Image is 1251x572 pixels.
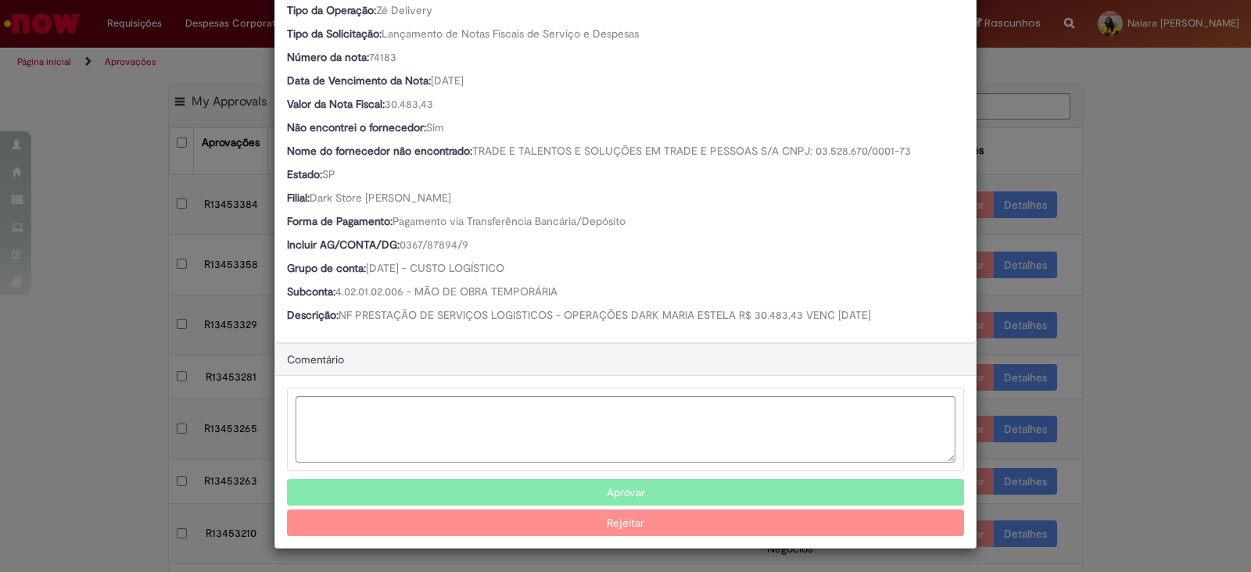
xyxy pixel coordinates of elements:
button: Aprovar [287,479,964,506]
span: Zé Delivery [376,3,432,17]
b: Subconta: [287,284,335,299]
span: 0367/87894/9 [400,238,468,252]
span: Pagamento via Transferência Bancária/Depósito [393,214,625,228]
b: Número da nota: [287,50,369,64]
b: Valor da Nota Fiscal: [287,97,385,111]
b: Descrição: [287,308,339,322]
span: [DATE] - CUSTO LOGÍSTICO [366,261,504,275]
b: Filial: [287,191,310,205]
b: Grupo de conta: [287,261,366,275]
span: 30.483,43 [385,97,433,111]
span: 74183 [369,50,396,64]
b: Nome do fornecedor não encontrado: [287,144,472,158]
button: Rejeitar [287,509,964,536]
b: Data de Vencimento da Nota: [287,73,431,88]
span: Comentário [287,352,344,366]
b: Não encontrei o fornecedor: [287,120,426,134]
b: Incluir AG/CONTA/DG: [287,238,400,252]
span: Dark Store [PERSON_NAME] [310,191,451,205]
span: NF PRESTAÇÃO DE SERVIÇOS LOGISTICOS - OPERAÇÕES DARK MARIA ESTELA R$ 30.483,43 VENC [DATE] [339,308,871,322]
span: Lançamento de Notas Fiscais de Serviço e Despesas [382,27,639,41]
span: SP [322,167,335,181]
b: Tipo da Solicitação: [287,27,382,41]
span: TRADE E TALENTOS E SOLUÇÕES EM TRADE E PESSOAS S/A CNPJ: 03.528.670/0001-73 [472,144,911,158]
span: Sim [426,120,444,134]
b: Forma de Pagamento: [287,214,393,228]
span: 4.02.01.02.006 - MÃO DE OBRA TEMPORÁRIA [335,284,557,299]
b: Estado: [287,167,322,181]
span: [DATE] [431,73,464,88]
b: Tipo da Operação: [287,3,376,17]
